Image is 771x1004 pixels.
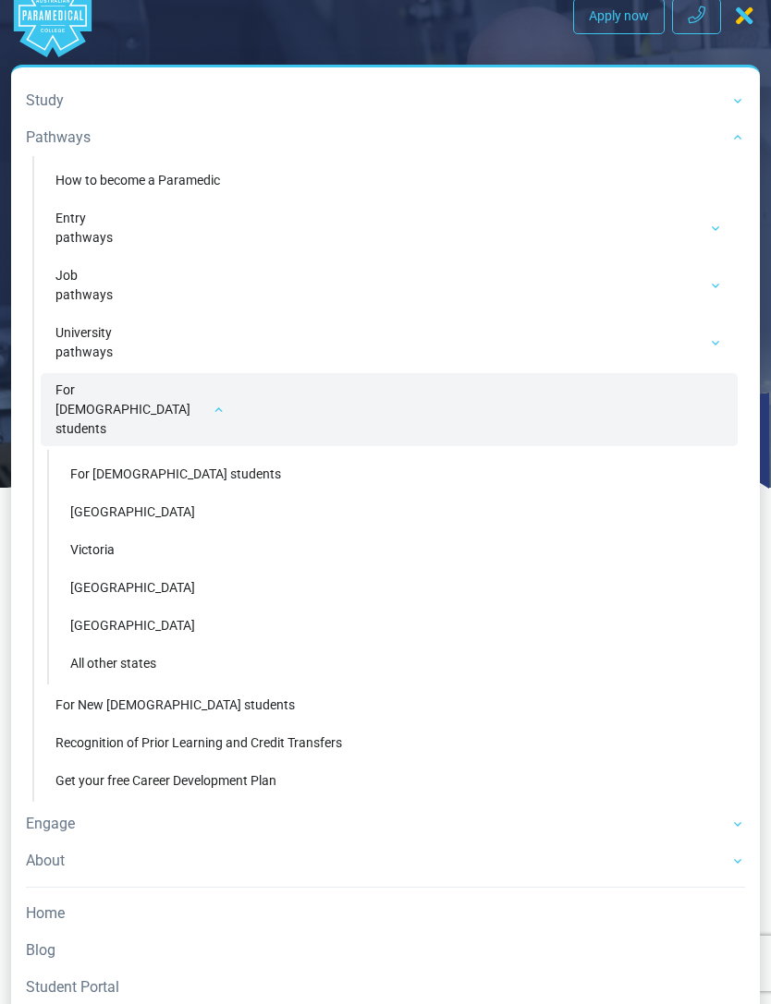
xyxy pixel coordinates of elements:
[55,647,730,681] a: All other states
[41,316,738,369] a: University pathways
[26,82,745,119] a: Study
[41,688,738,722] a: For New [DEMOGRAPHIC_DATA] students
[55,495,730,529] a: [GEOGRAPHIC_DATA]
[26,156,745,805] div: Pathways
[55,457,730,491] a: For [DEMOGRAPHIC_DATA] students
[26,895,745,932] a: Home
[26,932,745,969] a: Blog
[26,119,745,156] a: Pathways
[55,609,730,643] a: [GEOGRAPHIC_DATA]
[55,571,730,605] a: [GEOGRAPHIC_DATA]
[41,163,738,198] a: How to become a Paramedic
[41,726,738,760] a: Recognition of Prior Learning and Credit Transfers
[26,805,745,842] a: Engage
[41,201,738,255] a: Entry pathways
[41,764,738,798] a: Get your free Career Development Plan
[26,842,745,879] a: About
[55,533,730,567] a: Victoria
[41,373,738,446] a: For [DEMOGRAPHIC_DATA] students
[41,450,738,688] div: Entry pathways
[41,259,738,312] a: Job pathways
